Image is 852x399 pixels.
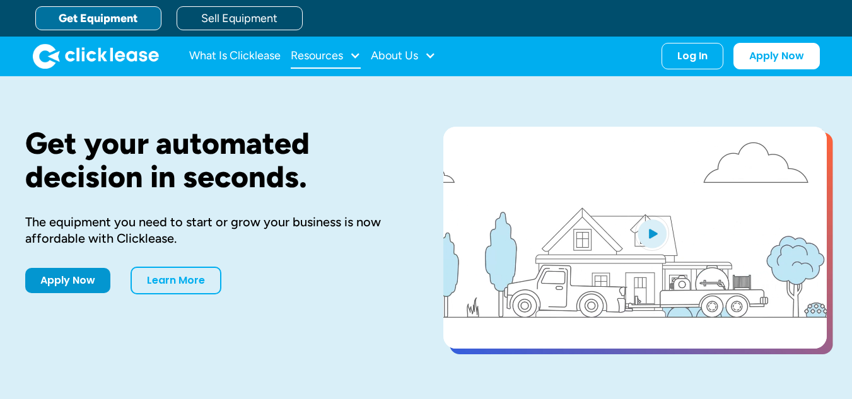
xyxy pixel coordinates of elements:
[33,43,159,69] a: home
[25,214,403,246] div: The equipment you need to start or grow your business is now affordable with Clicklease.
[189,43,281,69] a: What Is Clicklease
[25,127,403,194] h1: Get your automated decision in seconds.
[33,43,159,69] img: Clicklease logo
[733,43,820,69] a: Apply Now
[35,6,161,30] a: Get Equipment
[25,268,110,293] a: Apply Now
[443,127,827,349] a: open lightbox
[677,50,708,62] div: Log In
[635,216,669,251] img: Blue play button logo on a light blue circular background
[371,43,436,69] div: About Us
[131,267,221,294] a: Learn More
[291,43,361,69] div: Resources
[177,6,303,30] a: Sell Equipment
